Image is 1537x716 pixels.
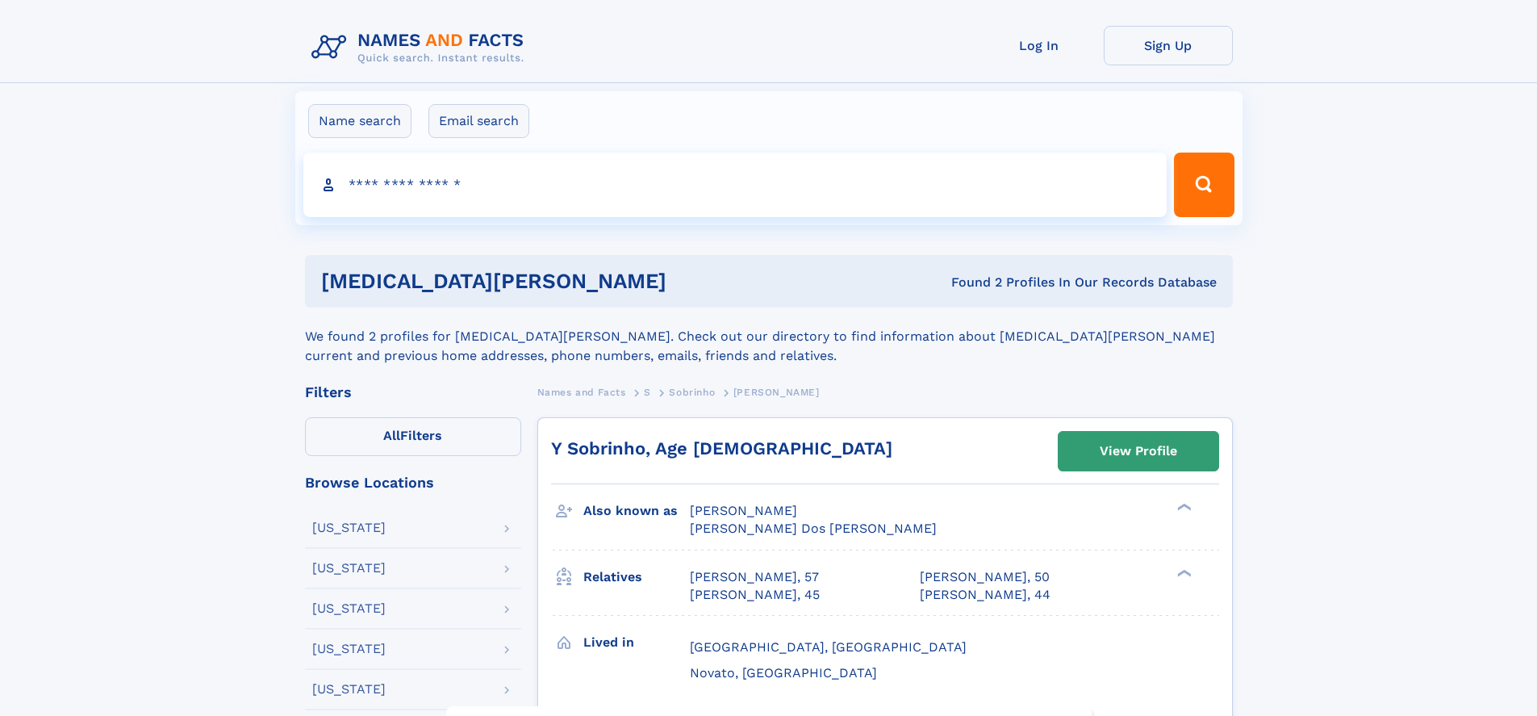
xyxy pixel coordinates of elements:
[690,503,797,518] span: [PERSON_NAME]
[383,428,400,443] span: All
[583,497,690,525] h3: Also known as
[1173,502,1192,513] div: ❯
[305,308,1233,366] div: We found 2 profiles for [MEDICAL_DATA][PERSON_NAME]. Check out our directory to find information ...
[537,382,626,402] a: Names and Facts
[305,475,521,490] div: Browse Locations
[1100,433,1177,470] div: View Profile
[312,643,386,655] div: [US_STATE]
[644,382,651,402] a: S
[920,568,1050,586] a: [PERSON_NAME], 50
[305,26,537,69] img: Logo Names and Facts
[1059,432,1218,471] a: View Profile
[312,521,386,534] div: [US_STATE]
[305,417,521,456] label: Filters
[1173,567,1192,578] div: ❯
[312,683,386,696] div: [US_STATE]
[312,602,386,615] div: [US_STATE]
[808,274,1217,291] div: Found 2 Profiles In Our Records Database
[551,438,892,458] a: Y Sobrinho, Age [DEMOGRAPHIC_DATA]
[1174,153,1234,217] button: Search Button
[308,104,411,138] label: Name search
[428,104,529,138] label: Email search
[303,153,1167,217] input: search input
[690,639,967,655] span: [GEOGRAPHIC_DATA], [GEOGRAPHIC_DATA]
[690,568,819,586] a: [PERSON_NAME], 57
[975,26,1104,65] a: Log In
[1104,26,1233,65] a: Sign Up
[305,385,521,400] div: Filters
[321,271,809,291] h1: [MEDICAL_DATA][PERSON_NAME]
[690,521,937,536] span: [PERSON_NAME] Dos [PERSON_NAME]
[690,665,877,680] span: Novato, [GEOGRAPHIC_DATA]
[669,387,715,398] span: Sobrinho
[920,586,1050,604] a: [PERSON_NAME], 44
[583,563,690,591] h3: Relatives
[733,387,820,398] span: [PERSON_NAME]
[312,562,386,575] div: [US_STATE]
[644,387,651,398] span: S
[583,629,690,656] h3: Lived in
[690,586,820,604] a: [PERSON_NAME], 45
[669,382,715,402] a: Sobrinho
